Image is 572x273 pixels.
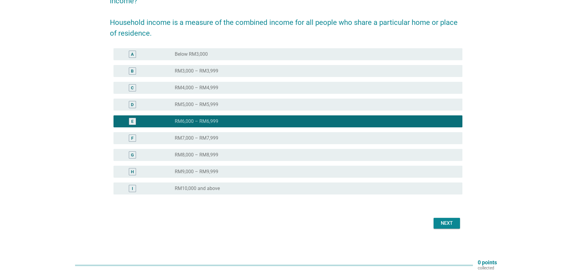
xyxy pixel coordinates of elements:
label: RM6,000 – RM6,999 [175,118,218,124]
label: RM10,000 and above [175,185,220,191]
div: G [131,152,134,158]
label: RM7,000 – RM7,999 [175,135,218,141]
div: F [131,135,134,141]
label: Below RM3,000 [175,51,208,57]
p: 0 points [478,260,497,265]
div: A [131,51,134,58]
label: RM8,000 – RM8,999 [175,152,218,158]
div: E [131,118,134,125]
div: D [131,102,134,108]
div: C [131,85,134,91]
label: RM9,000 – RM9,999 [175,169,218,175]
label: RM5,000 – RM5,999 [175,102,218,108]
div: Next [438,220,455,227]
label: RM4,000 – RM4,999 [175,85,218,91]
label: RM3,000 – RM3,999 [175,68,218,74]
p: collected [478,265,497,271]
button: Next [434,218,460,229]
div: I [132,185,133,192]
div: B [131,68,134,74]
div: H [131,169,134,175]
